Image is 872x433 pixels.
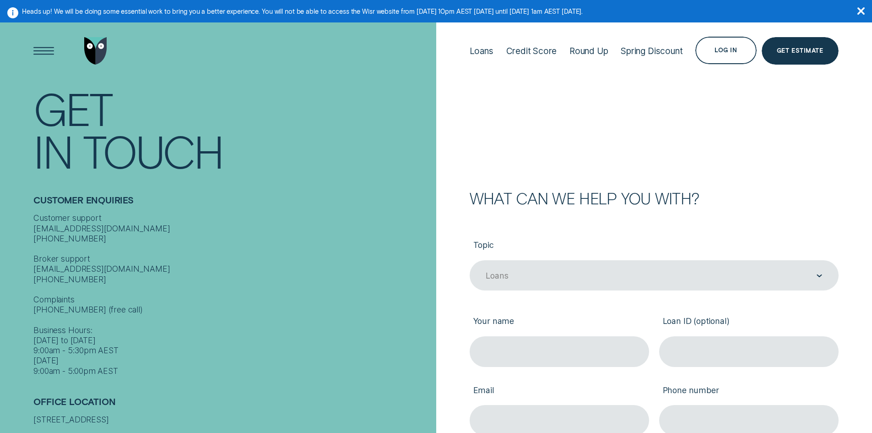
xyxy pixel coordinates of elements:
[659,377,839,405] label: Phone number
[695,37,756,64] button: Log in
[569,46,608,56] div: Round Up
[82,20,109,81] a: Go to home page
[33,415,431,425] div: [STREET_ADDRESS]
[33,87,431,172] h1: Get In Touch
[470,232,839,260] label: Topic
[470,308,649,336] label: Your name
[762,37,839,65] a: Get Estimate
[470,377,649,405] label: Email
[486,271,509,281] div: Loans
[470,46,493,56] div: Loans
[470,191,839,206] h2: What can we help you with?
[659,308,839,336] label: Loan ID (optional)
[621,46,682,56] div: Spring Discount
[33,87,112,129] div: Get
[30,37,58,65] button: Open Menu
[83,129,223,172] div: Touch
[506,46,557,56] div: Credit Score
[33,195,431,213] h2: Customer Enquiries
[621,20,682,81] a: Spring Discount
[33,129,72,172] div: In
[33,396,431,415] h2: Office Location
[33,213,431,376] div: Customer support [EMAIL_ADDRESS][DOMAIN_NAME] [PHONE_NUMBER] Broker support [EMAIL_ADDRESS][DOMAI...
[470,20,493,81] a: Loans
[569,20,608,81] a: Round Up
[84,37,107,65] img: Wisr
[506,20,557,81] a: Credit Score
